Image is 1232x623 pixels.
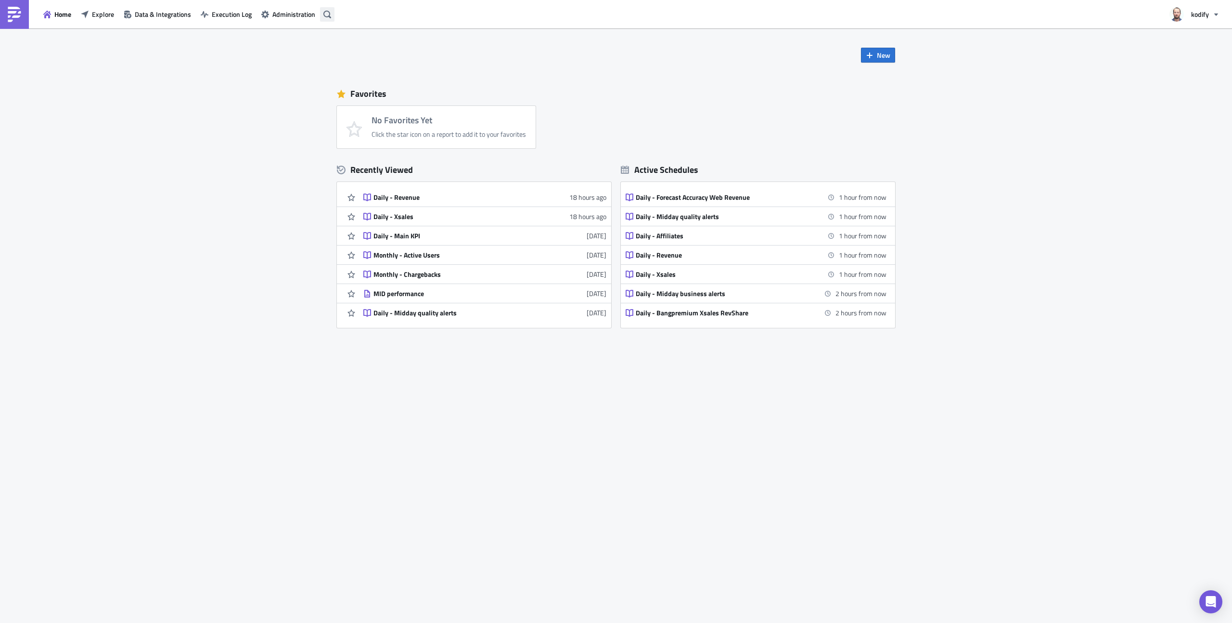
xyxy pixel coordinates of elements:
[38,7,76,22] button: Home
[835,288,886,299] time: 2025-10-08 12:10
[363,246,606,264] a: Monthly - Active Users[DATE]
[257,7,320,22] button: Administration
[372,130,526,139] div: Click the star icon on a report to add it to your favorites
[621,164,698,175] div: Active Schedules
[363,188,606,207] a: Daily - Revenue18 hours ago
[861,48,895,63] button: New
[587,308,606,318] time: 2025-09-12T10:15:46Z
[373,289,542,298] div: MID performance
[877,50,890,60] span: New
[363,265,606,284] a: Monthly - Chargebacks[DATE]
[337,163,611,177] div: Recently Viewed
[1164,4,1225,25] button: kodify
[626,188,886,207] a: Daily - Forecast Accuracy Web Revenue1 hour from now
[373,309,542,317] div: Daily - Midday quality alerts
[1199,590,1222,613] div: Open Intercom Messenger
[839,250,886,260] time: 2025-10-08 12:00
[636,309,804,317] div: Daily - Bangpremium Xsales RevShare
[587,231,606,241] time: 2025-10-02T10:07:42Z
[373,232,542,240] div: Daily - Main KPI
[839,192,886,202] time: 2025-10-08 12:00
[626,303,886,322] a: Daily - Bangpremium Xsales RevShare2 hours from now
[839,231,886,241] time: 2025-10-08 12:00
[373,270,542,279] div: Monthly - Chargebacks
[636,270,804,279] div: Daily - Xsales
[587,250,606,260] time: 2025-10-01T14:30:02Z
[7,7,22,22] img: PushMetrics
[92,9,114,19] span: Explore
[1168,6,1185,23] img: Avatar
[363,226,606,245] a: Daily - Main KPI[DATE]
[363,303,606,322] a: Daily - Midday quality alerts[DATE]
[569,211,606,221] time: 2025-10-07T14:25:48Z
[626,284,886,303] a: Daily - Midday business alerts2 hours from now
[196,7,257,22] button: Execution Log
[835,308,886,318] time: 2025-10-08 12:30
[76,7,119,22] button: Explore
[626,265,886,284] a: Daily - Xsales1 hour from now
[626,207,886,226] a: Daily - Midday quality alerts1 hour from now
[212,9,252,19] span: Execution Log
[636,289,804,298] div: Daily - Midday business alerts
[626,246,886,264] a: Daily - Revenue1 hour from now
[363,284,606,303] a: MID performance[DATE]
[636,212,804,221] div: Daily - Midday quality alerts
[373,212,542,221] div: Daily - Xsales
[363,207,606,226] a: Daily - Xsales18 hours ago
[587,269,606,279] time: 2025-09-19T14:56:45Z
[1191,9,1209,19] span: kodify
[135,9,191,19] span: Data & Integrations
[839,211,886,221] time: 2025-10-08 12:00
[54,9,71,19] span: Home
[373,251,542,260] div: Monthly - Active Users
[337,87,895,101] div: Favorites
[636,251,804,260] div: Daily - Revenue
[636,193,804,202] div: Daily - Forecast Accuracy Web Revenue
[372,116,526,125] h4: No Favorites Yet
[636,232,804,240] div: Daily - Affiliates
[839,269,886,279] time: 2025-10-08 12:00
[587,288,606,299] time: 2025-09-17T08:16:38Z
[569,192,606,202] time: 2025-10-07T14:26:33Z
[373,193,542,202] div: Daily - Revenue
[119,7,196,22] button: Data & Integrations
[272,9,315,19] span: Administration
[626,226,886,245] a: Daily - Affiliates1 hour from now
